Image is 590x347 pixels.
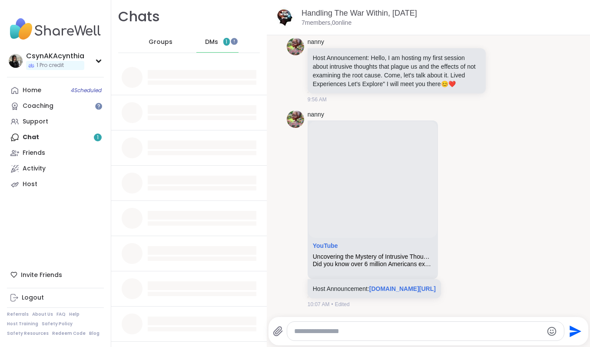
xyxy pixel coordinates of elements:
button: Emoji picker [547,326,557,337]
div: Host [23,180,37,189]
textarea: Type your message [294,327,543,336]
span: Groups [149,38,172,47]
a: About Us [32,311,53,317]
span: Edited [335,300,350,308]
div: Friends [23,149,45,157]
span: 1 [225,38,227,46]
span: ❤️ [448,80,456,87]
a: Help [69,311,80,317]
div: Did you know over 6 million Americans experience intrusive thoughts? Sound familiar? [PERSON_NAME... [313,260,433,268]
a: Blog [89,330,99,337]
div: Coaching [23,102,53,110]
a: nanny [308,110,324,119]
div: Home [23,86,41,95]
img: ShareWell Nav Logo [7,14,104,44]
a: Host Training [7,321,38,327]
a: Safety Resources [7,330,49,337]
iframe: Spotlight [231,38,238,45]
iframe: Uncovering the Mystery of Intrusive Thoughts [308,121,437,238]
a: [DOMAIN_NAME][URL] [369,285,436,292]
div: Invite Friends [7,267,104,283]
a: Attachment [313,242,338,249]
button: Send [564,321,584,341]
div: Support [23,117,48,126]
div: CsynAKAcynthia [26,51,84,61]
a: Home4Scheduled [7,83,104,98]
a: Safety Policy [42,321,73,327]
a: Support [7,114,104,130]
iframe: Spotlight [95,103,102,110]
a: nanny [308,38,324,47]
p: Host Announcement: Hello, I am hosting my first session about intrusive thoughts that plague us a... [313,53,481,88]
span: 10:07 AM [308,300,330,308]
a: Host [7,177,104,192]
div: Activity [23,164,46,173]
span: 😊 [441,80,448,87]
span: 9:56 AM [308,96,327,103]
p: 7 members, 0 online [302,19,351,27]
a: Handling The War Within, [DATE] [302,9,417,17]
a: FAQ [56,311,66,317]
img: https://sharewell-space-live.sfo3.digitaloceanspaces.com/user-generated/ffcc5913-c536-41d3-99f7-f... [287,38,304,55]
div: Logout [22,294,44,302]
h1: Chats [118,7,160,27]
a: Activity [7,161,104,177]
a: Coaching [7,98,104,114]
a: Friends [7,145,104,161]
p: Host Announcement: [313,284,436,293]
span: 1 Pro credit [36,62,64,69]
div: Uncovering the Mystery of Intrusive Thoughts [313,253,433,260]
a: Redeem Code [52,330,86,337]
span: DMs [205,38,218,47]
span: 4 Scheduled [71,87,102,94]
img: https://sharewell-space-live.sfo3.digitaloceanspaces.com/user-generated/ffcc5913-c536-41d3-99f7-f... [287,110,304,128]
span: • [331,300,333,308]
a: Referrals [7,311,29,317]
img: CsynAKAcynthia [9,54,23,68]
a: Logout [7,290,104,306]
img: Handling The War Within, Oct 07 [274,7,295,28]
